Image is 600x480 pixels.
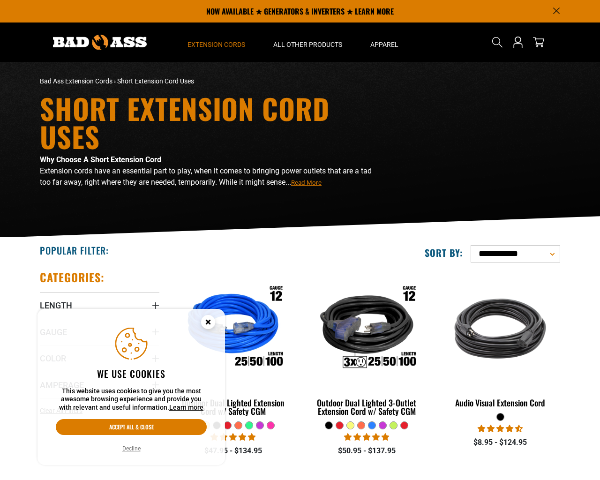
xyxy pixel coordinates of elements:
span: 4.70 stars [478,424,523,433]
span: Apparel [370,40,398,49]
span: 4.80 stars [344,433,389,442]
h2: We use cookies [56,367,207,380]
a: Bad Ass Extension Cords [40,77,112,85]
img: black [441,275,559,382]
img: Outdoor Dual Lighted 3-Outlet Extension Cord w/ Safety CGM [307,275,426,382]
h2: Popular Filter: [40,244,109,256]
button: Accept all & close [56,419,207,435]
a: Learn more [169,404,203,411]
label: Sort by: [425,247,463,259]
div: $47.95 - $134.95 [173,445,293,457]
span: › [114,77,116,85]
span: All Other Products [273,40,342,49]
h2: Categories: [40,270,105,285]
span: Read More [291,179,322,186]
div: Audio Visual Extension Cord [441,398,560,407]
a: Outdoor Dual Lighted Extension Cord w/ Safety CGM Outdoor Dual Lighted Extension Cord w/ Safety CGM [173,270,293,421]
aside: Cookie Consent [37,309,225,465]
a: Outdoor Dual Lighted 3-Outlet Extension Cord w/ Safety CGM Outdoor Dual Lighted 3-Outlet Extensio... [307,270,427,421]
p: This website uses cookies to give you the most awesome browsing experience and provide you with r... [56,387,207,412]
span: Length [40,300,72,311]
span: 4.81 stars [210,433,255,442]
button: Decline [120,444,143,453]
summary: Extension Cords [173,22,259,62]
h1: Short Extension Cord Uses [40,94,382,150]
div: Outdoor Dual Lighted Extension Cord w/ Safety CGM [173,398,293,415]
span: Extension Cords [187,40,245,49]
img: Bad Ass Extension Cords [53,35,147,50]
summary: Length [40,292,159,318]
div: $50.95 - $137.95 [307,445,427,457]
div: Outdoor Dual Lighted 3-Outlet Extension Cord w/ Safety CGM [307,398,427,415]
nav: breadcrumbs [40,76,382,86]
summary: All Other Products [259,22,356,62]
summary: Search [490,35,505,50]
img: Outdoor Dual Lighted Extension Cord w/ Safety CGM [174,275,292,382]
a: black Audio Visual Extension Cord [441,270,560,412]
strong: Why Choose A Short Extension Cord [40,155,161,164]
span: Short Extension Cord Uses [117,77,194,85]
p: Extension cords have an essential part to play, when it comes to bringing power outlets that are ... [40,165,382,188]
summary: Apparel [356,22,412,62]
div: $8.95 - $124.95 [441,437,560,448]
